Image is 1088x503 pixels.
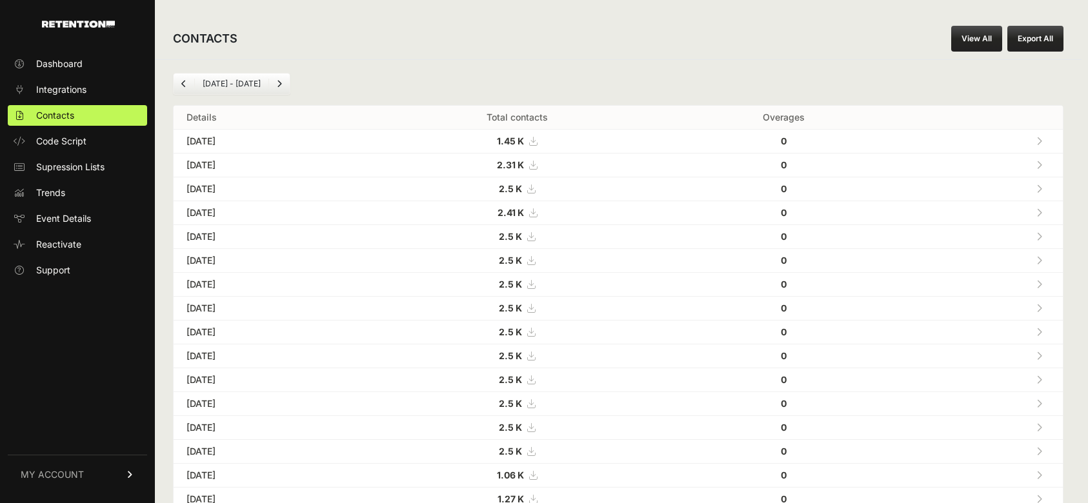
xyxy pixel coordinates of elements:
a: 2.5 K [499,231,535,242]
td: [DATE] [174,225,367,249]
strong: 0 [781,446,787,457]
strong: 0 [781,135,787,146]
a: 2.5 K [499,374,535,385]
a: 2.5 K [499,422,535,433]
a: Integrations [8,79,147,100]
td: [DATE] [174,440,367,464]
a: 1.06 K [497,469,537,480]
a: Support [8,260,147,281]
a: 2.5 K [499,350,535,361]
a: 2.5 K [499,398,535,409]
td: [DATE] [174,177,367,201]
a: Reactivate [8,234,147,255]
img: Retention.com [42,21,115,28]
a: Previous [174,74,194,94]
span: Dashboard [36,57,83,70]
strong: 0 [781,279,787,290]
a: Trends [8,182,147,203]
strong: 0 [781,326,787,337]
td: [DATE] [174,201,367,225]
a: 2.41 K [498,207,537,218]
strong: 0 [781,374,787,385]
a: 2.5 K [499,255,535,266]
td: [DATE] [174,344,367,368]
td: [DATE] [174,464,367,488]
a: 1.45 K [497,135,537,146]
strong: 2.31 K [497,159,524,170]
a: MY ACCOUNT [8,455,147,494]
a: 2.31 K [497,159,537,170]
a: Event Details [8,208,147,229]
strong: 0 [781,469,787,480]
a: Code Script [8,131,147,152]
span: Supression Lists [36,161,105,173]
strong: 2.5 K [499,422,522,433]
h2: CONTACTS [173,30,237,48]
strong: 0 [781,231,787,242]
strong: 0 [781,255,787,266]
a: Contacts [8,105,147,126]
strong: 0 [781,398,787,409]
strong: 1.06 K [497,469,524,480]
th: Overages [667,106,901,130]
strong: 0 [781,159,787,170]
a: Supression Lists [8,157,147,177]
a: 2.5 K [499,326,535,337]
strong: 2.5 K [499,350,522,361]
td: [DATE] [174,416,367,440]
td: [DATE] [174,153,367,177]
th: Total contacts [367,106,667,130]
strong: 0 [781,350,787,361]
a: Next [269,74,290,94]
a: 2.5 K [499,183,535,194]
strong: 0 [781,302,787,313]
span: Event Details [36,212,91,225]
a: 2.5 K [499,279,535,290]
span: Integrations [36,83,86,96]
li: [DATE] - [DATE] [194,79,268,89]
td: [DATE] [174,392,367,416]
strong: 0 [781,183,787,194]
a: Dashboard [8,54,147,74]
span: Trends [36,186,65,199]
td: [DATE] [174,130,367,153]
span: Code Script [36,135,86,148]
strong: 2.5 K [499,183,522,194]
td: [DATE] [174,273,367,297]
strong: 2.5 K [499,326,522,337]
button: Export All [1007,26,1063,52]
th: Details [174,106,367,130]
strong: 2.5 K [499,255,522,266]
td: [DATE] [174,249,367,273]
strong: 2.5 K [499,231,522,242]
strong: 2.5 K [499,279,522,290]
strong: 0 [781,422,787,433]
strong: 2.41 K [498,207,524,218]
strong: 2.5 K [499,446,522,457]
strong: 1.45 K [497,135,524,146]
span: Contacts [36,109,74,122]
a: 2.5 K [499,446,535,457]
strong: 2.5 K [499,374,522,385]
td: [DATE] [174,297,367,321]
a: 2.5 K [499,302,535,313]
span: Support [36,264,70,277]
strong: 2.5 K [499,398,522,409]
span: MY ACCOUNT [21,468,84,481]
td: [DATE] [174,368,367,392]
strong: 2.5 K [499,302,522,313]
span: Reactivate [36,238,81,251]
td: [DATE] [174,321,367,344]
strong: 0 [781,207,787,218]
a: View All [951,26,1002,52]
